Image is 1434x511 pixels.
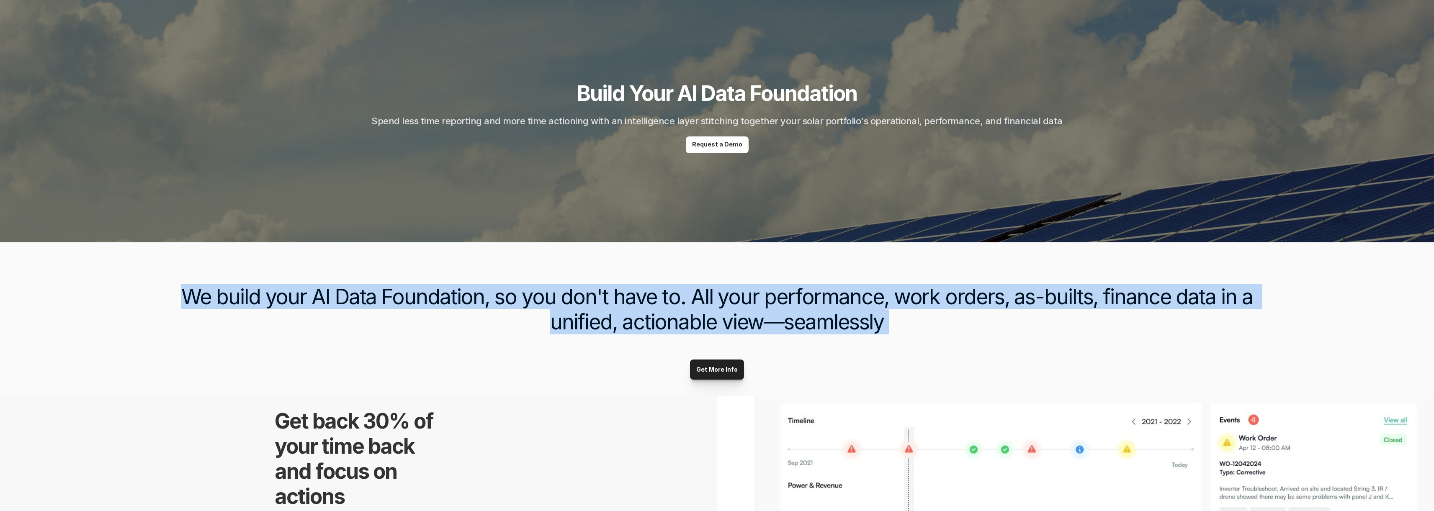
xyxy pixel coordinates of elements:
[692,141,742,148] p: Request a Demo
[690,359,744,380] a: Get More Info
[686,136,749,153] a: Request a Demo
[1392,471,1434,511] div: Widget četu
[1392,471,1434,511] iframe: Chat Widget
[696,366,738,373] p: Get More Info
[157,284,1277,334] h3: We build your AI Data Foundation, so you don't have to. All your performance, work orders, as-bui...
[371,114,1063,128] h2: Spend less time reporting and more time actioning with an intelligence layer stitching together y...
[577,81,857,106] h1: Build Your AI Data Foundation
